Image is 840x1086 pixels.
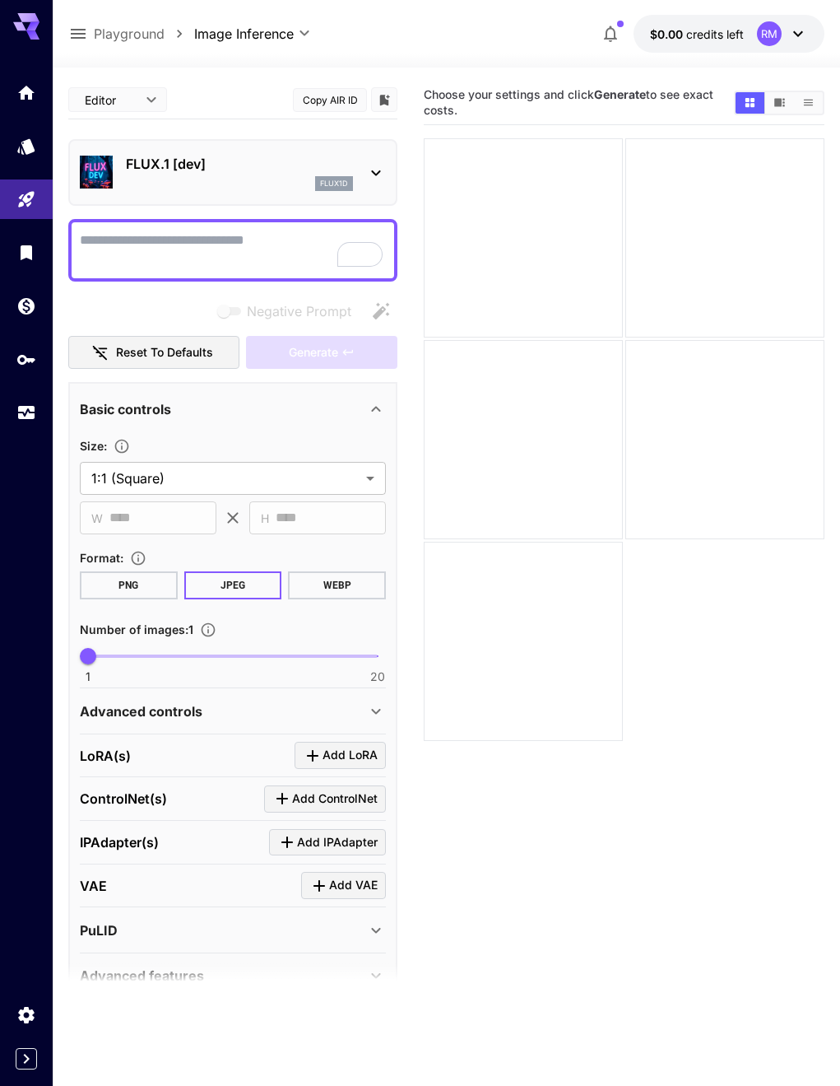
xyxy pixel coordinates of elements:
span: W [91,509,103,528]
span: 1:1 (Square) [91,468,360,488]
button: Show images in video view [765,92,794,114]
div: $0.00 [650,26,744,43]
a: Playground [94,24,165,44]
button: Click to add LoRA [295,742,386,769]
span: 1 [86,669,90,685]
span: H [261,509,269,528]
button: Click to add IPAdapter [269,829,386,856]
div: Settings [16,1004,36,1025]
button: Show images in grid view [736,92,764,114]
nav: breadcrumb [94,24,194,44]
div: PuLID [80,911,386,950]
div: Advanced controls [80,692,386,731]
p: FLUX.1 [dev] [126,154,353,174]
button: Expand sidebar [16,1048,37,1070]
button: Reset to defaults [68,336,239,370]
span: Negative prompts are not compatible with the selected model. [214,301,364,321]
span: Add VAE [329,875,378,896]
button: Copy AIR ID [293,88,367,112]
button: Specify how many images to generate in a single request. Each image generation will be charged se... [193,622,223,638]
button: Choose the file format for the output image. [123,550,153,566]
span: credits left [686,27,744,41]
p: flux1d [320,178,348,189]
textarea: To enrich screen reader interactions, please activate Accessibility in Grammarly extension settings [80,231,386,270]
div: Library [16,242,36,263]
span: Negative Prompt [247,301,351,321]
b: Generate [594,87,646,101]
button: JPEG [184,571,282,599]
p: ControlNet(s) [80,789,167,809]
span: Add IPAdapter [297,832,378,853]
span: Number of images : 1 [80,622,193,636]
div: Basic controls [80,389,386,429]
div: FLUX.1 [dev]flux1d [80,147,386,198]
p: IPAdapter(s) [80,832,159,852]
div: Wallet [16,296,36,316]
div: Playground [16,189,36,210]
span: Add LoRA [323,745,378,766]
span: Choose your settings and click to see exact costs. [424,87,713,117]
p: Basic controls [80,399,171,419]
span: Add ControlNet [292,789,378,809]
p: PuLID [80,921,118,940]
div: API Keys [16,349,36,370]
span: Size : [80,439,107,453]
div: Usage [16,403,36,423]
span: Editor [85,91,136,109]
div: RM [757,21,782,46]
button: WEBP [288,571,386,599]
button: Show images in list view [794,92,823,114]
button: Click to add VAE [301,872,386,899]
button: Click to add ControlNet [264,785,386,813]
p: LoRA(s) [80,746,131,766]
p: VAE [80,876,107,896]
button: Add to library [377,90,392,110]
div: Models [16,136,36,156]
div: Home [16,82,36,103]
button: PNG [80,571,178,599]
span: Format : [80,551,123,565]
button: Adjust the dimensions of the generated image by specifying its width and height in pixels, or sel... [107,438,137,454]
span: 20 [370,669,385,685]
div: Advanced features [80,956,386,995]
span: Image Inference [194,24,294,44]
div: Show images in grid viewShow images in video viewShow images in list view [734,91,824,115]
button: $0.00RM [633,15,824,53]
p: Advanced controls [80,701,202,721]
span: $0.00 [650,27,686,41]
